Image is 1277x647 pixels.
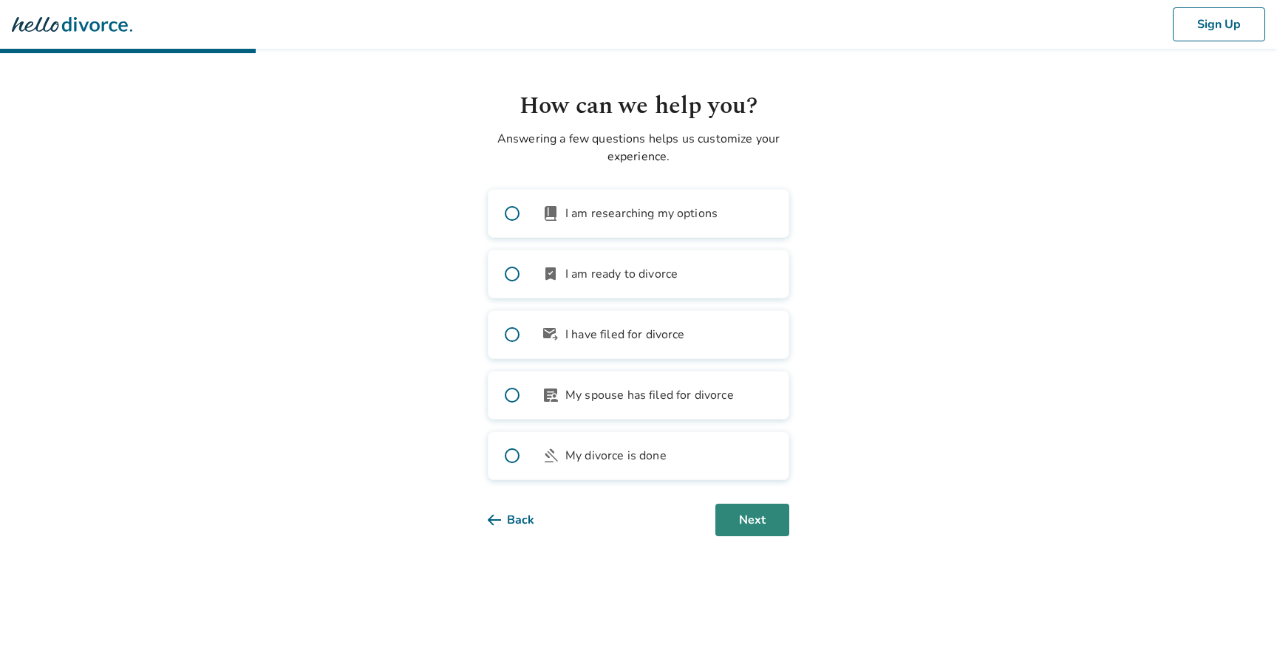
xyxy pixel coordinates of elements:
h1: How can we help you? [488,89,789,124]
span: outgoing_mail [542,326,559,343]
iframe: Chat Widget [1203,576,1277,647]
span: article_person [542,386,559,404]
span: I am researching my options [565,205,718,222]
span: gavel [542,447,559,465]
p: Answering a few questions helps us customize your experience. [488,130,789,165]
button: Next [715,504,789,536]
button: Back [488,504,558,536]
span: I am ready to divorce [565,265,678,283]
span: book_2 [542,205,559,222]
span: My divorce is done [565,447,667,465]
span: bookmark_check [542,265,559,283]
span: My spouse has filed for divorce [565,386,734,404]
button: Sign Up [1173,7,1265,41]
span: I have filed for divorce [565,326,685,343]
